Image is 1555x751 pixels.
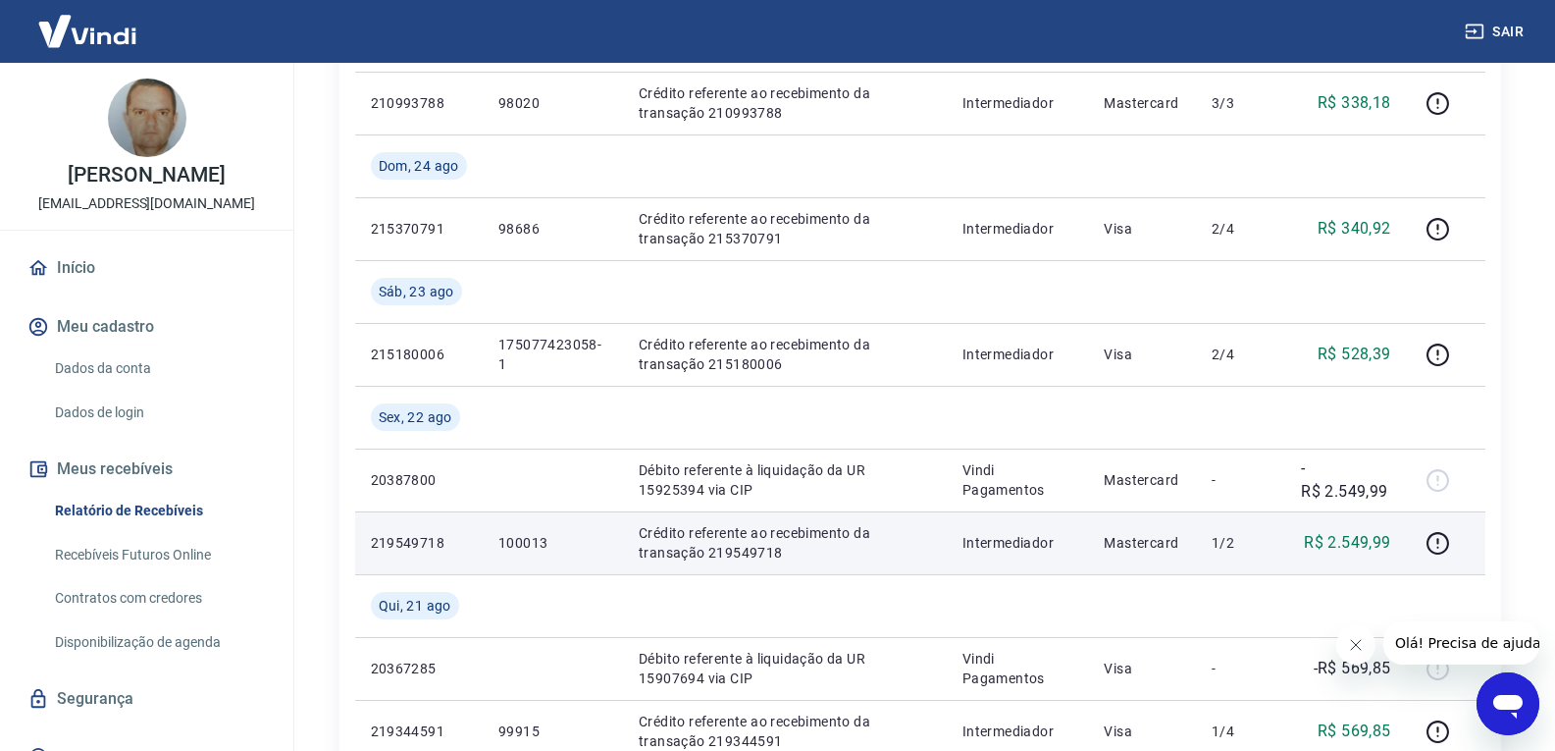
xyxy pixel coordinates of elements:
[371,345,467,364] p: 215180006
[371,533,467,553] p: 219549718
[47,622,270,663] a: Disponibilização de agenda
[68,165,225,186] p: [PERSON_NAME]
[1314,657,1391,680] p: -R$ 569,85
[1318,217,1391,241] p: R$ 340,92
[379,282,454,301] span: Sáb, 23 ago
[639,83,931,123] p: Crédito referente ao recebimento da transação 210993788
[24,448,270,491] button: Meus recebíveis
[371,93,467,113] p: 210993788
[47,393,270,433] a: Dados de login
[962,649,1073,688] p: Vindi Pagamentos
[498,335,607,374] p: 175077423058-1
[1212,722,1270,741] p: 1/4
[371,470,467,490] p: 20387800
[639,209,931,248] p: Crédito referente ao recebimento da transação 215370791
[1336,625,1375,665] iframe: Fechar mensagem
[1383,621,1539,665] iframe: Mensagem da empresa
[24,246,270,290] a: Início
[639,335,931,374] p: Crédito referente ao recebimento da transação 215180006
[24,677,270,721] a: Segurança
[1104,533,1180,553] p: Mastercard
[1104,93,1180,113] p: Mastercard
[47,491,270,531] a: Relatório de Recebíveis
[371,219,467,239] p: 215370791
[498,219,607,239] p: 98686
[1477,672,1539,735] iframe: Botão para abrir a janela de mensagens
[639,523,931,563] p: Crédito referente ao recebimento da transação 219549718
[639,649,931,688] p: Débito referente à liquidação da UR 15907694 via CIP
[1318,720,1391,743] p: R$ 569,85
[498,533,607,553] p: 100013
[498,93,607,113] p: 98020
[962,533,1073,553] p: Intermediador
[1104,219,1180,239] p: Visa
[1104,345,1180,364] p: Visa
[379,156,459,176] span: Dom, 24 ago
[962,345,1073,364] p: Intermediador
[47,578,270,618] a: Contratos com credores
[1104,470,1180,490] p: Mastercard
[24,305,270,349] button: Meu cadastro
[962,460,1073,500] p: Vindi Pagamentos
[639,712,931,751] p: Crédito referente ao recebimento da transação 219344591
[379,596,451,616] span: Qui, 21 ago
[371,722,467,741] p: 219344591
[1212,219,1270,239] p: 2/4
[1304,531,1390,555] p: R$ 2.549,99
[1301,456,1391,504] p: -R$ 2.549,99
[1212,345,1270,364] p: 2/4
[108,79,186,157] img: a5a8037b-4a2d-4b97-a0be-2eb5abbf938e.jpeg
[962,93,1073,113] p: Intermediador
[1318,91,1391,115] p: R$ 338,18
[962,219,1073,239] p: Intermediador
[47,535,270,575] a: Recebíveis Futuros Online
[371,659,467,678] p: 20367285
[38,193,255,214] p: [EMAIL_ADDRESS][DOMAIN_NAME]
[1212,93,1270,113] p: 3/3
[1212,470,1270,490] p: -
[1318,343,1391,366] p: R$ 528,39
[47,349,270,389] a: Dados da conta
[639,460,931,500] p: Débito referente à liquidação da UR 15925394 via CIP
[1461,14,1531,50] button: Sair
[962,722,1073,741] p: Intermediador
[12,14,165,29] span: Olá! Precisa de ajuda?
[1212,533,1270,553] p: 1/2
[498,722,607,741] p: 99915
[1104,722,1180,741] p: Visa
[1104,659,1180,678] p: Visa
[1212,659,1270,678] p: -
[379,407,452,427] span: Sex, 22 ago
[24,1,151,61] img: Vindi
